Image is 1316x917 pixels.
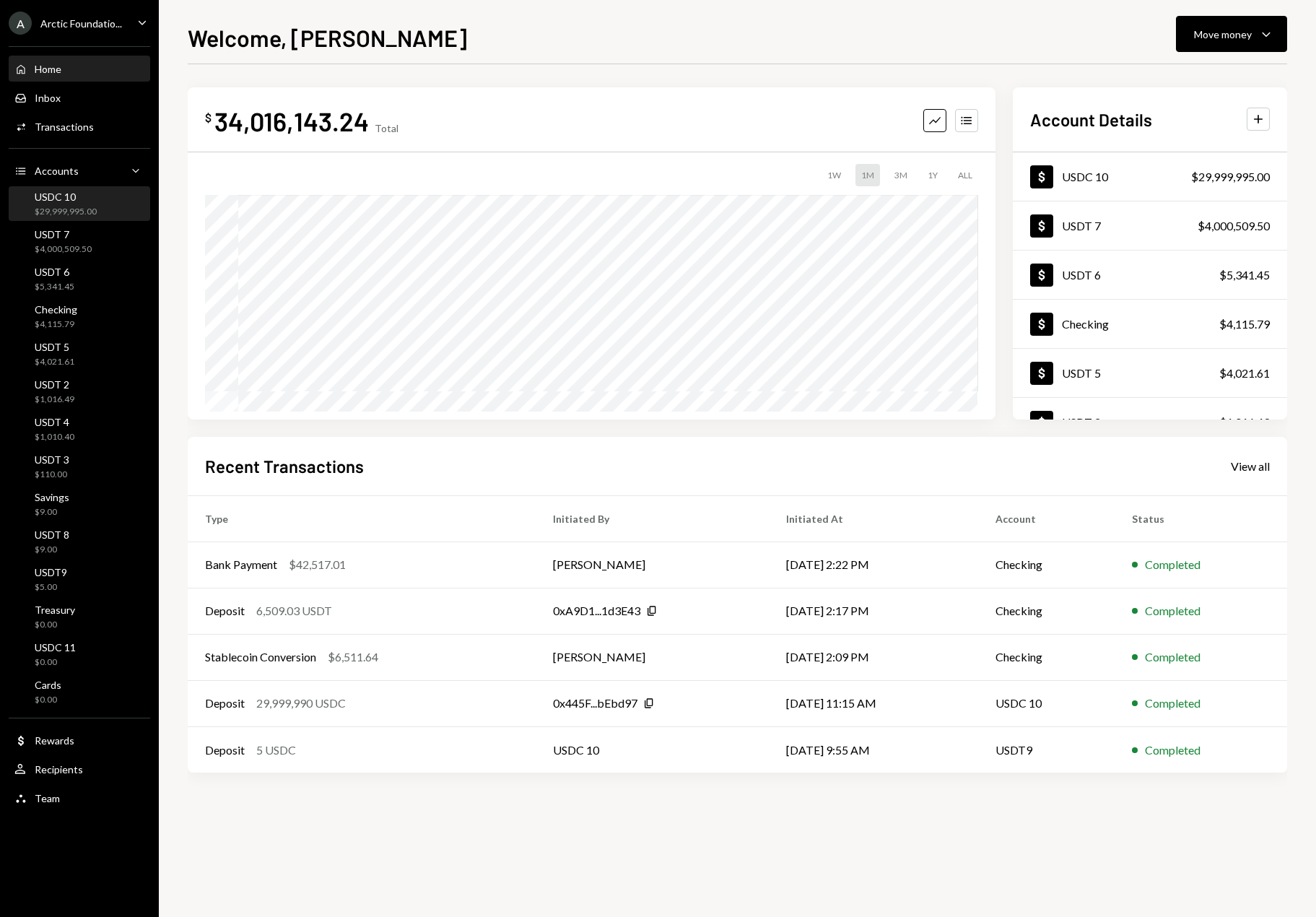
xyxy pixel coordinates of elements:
[9,299,150,334] a: Checking$4,115.79
[1013,300,1287,348] a: Checking$4,115.79
[205,110,212,125] div: $
[769,634,978,680] td: [DATE] 2:09 PM
[35,679,61,691] div: Cards
[822,164,847,186] div: 1W
[1219,266,1270,284] div: $5,341.45
[35,566,67,578] div: USDT9
[1013,398,1287,446] a: USDT 2$1,016.49
[9,412,150,446] a: USDT 4$1,010.40
[35,341,74,353] div: USDT 5
[35,318,77,331] div: $4,115.79
[35,619,75,631] div: $0.00
[1145,648,1200,666] div: Completed
[1013,201,1287,250] a: USDT 7$4,000,509.50
[1145,602,1200,620] div: Completed
[1231,458,1270,474] a: View all
[35,243,92,256] div: $4,000,509.50
[40,17,122,30] div: Arctic Foundatio...
[35,92,61,104] div: Inbox
[9,785,150,811] a: Team
[1145,695,1200,712] div: Completed
[35,792,60,804] div: Team
[205,602,245,620] div: Deposit
[289,556,346,573] div: $42,517.01
[978,588,1115,634] td: Checking
[536,634,769,680] td: [PERSON_NAME]
[9,599,150,634] a: Treasury$0.00
[9,186,150,221] a: USDC 10$29,999,995.00
[9,157,150,183] a: Accounts
[1013,152,1287,201] a: USDC 10$29,999,995.00
[9,487,150,521] a: Savings$9.00
[9,727,150,753] a: Rewards
[889,164,913,186] div: 3M
[1115,495,1287,542] th: Status
[1198,217,1270,235] div: $4,000,509.50
[9,56,150,82] a: Home
[769,542,978,588] td: [DATE] 2:22 PM
[205,454,364,478] h2: Recent Transactions
[35,394,74,406] div: $1,016.49
[35,378,74,391] div: USDT 2
[1062,415,1101,429] div: USDT 2
[1219,365,1270,382] div: $4,021.61
[952,164,978,186] div: ALL
[1062,366,1101,380] div: USDT 5
[1194,27,1252,42] div: Move money
[35,529,69,541] div: USDT 8
[978,726,1115,773] td: USDT9
[1062,268,1101,282] div: USDT 6
[35,604,75,616] div: Treasury
[35,453,69,466] div: USDT 3
[1219,316,1270,333] div: $4,115.79
[35,206,97,218] div: $29,999,995.00
[9,524,150,559] a: USDT 8$9.00
[1145,556,1200,573] div: Completed
[35,763,83,775] div: Recipients
[9,261,150,296] a: USDT 6$5,341.45
[35,431,74,443] div: $1,010.40
[536,495,769,542] th: Initiated By
[35,581,67,594] div: $5.00
[35,694,61,706] div: $0.00
[35,734,74,747] div: Rewards
[9,674,150,709] a: Cards$0.00
[769,588,978,634] td: [DATE] 2:17 PM
[1231,459,1270,474] div: View all
[35,416,74,428] div: USDT 4
[35,491,69,503] div: Savings
[9,637,150,672] a: USDC 11$0.00
[1013,349,1287,397] a: USDT 5$4,021.61
[1062,317,1109,331] div: Checking
[978,542,1115,588] td: Checking
[9,224,150,258] a: USDT 7$4,000,509.50
[256,602,332,620] div: 6,509.03 USDT
[553,695,637,712] div: 0x445F...bEbd97
[978,495,1115,542] th: Account
[536,542,769,588] td: [PERSON_NAME]
[9,113,150,139] a: Transactions
[35,281,74,293] div: $5,341.45
[9,12,32,35] div: A
[205,648,316,666] div: Stablecoin Conversion
[769,726,978,773] td: [DATE] 9:55 AM
[35,303,77,316] div: Checking
[35,506,69,518] div: $9.00
[35,641,76,653] div: USDC 11
[1062,219,1101,232] div: USDT 7
[328,648,378,666] div: $6,511.64
[978,634,1115,680] td: Checking
[35,228,92,240] div: USDT 7
[922,164,944,186] div: 1Y
[188,23,467,52] h1: Welcome, [PERSON_NAME]
[553,602,640,620] div: 0xA9D1...1d3E43
[1191,168,1270,186] div: $29,999,995.00
[1030,108,1152,131] h2: Account Details
[35,63,61,75] div: Home
[1219,414,1270,431] div: $1,016.49
[205,695,245,712] div: Deposit
[35,544,69,556] div: $9.00
[35,191,97,203] div: USDC 10
[9,374,150,409] a: USDT 2$1,016.49
[214,105,369,137] div: 34,016,143.24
